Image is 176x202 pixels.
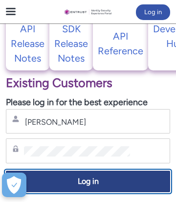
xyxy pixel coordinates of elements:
div: Préférences de cookies [2,173,26,197]
p: Please log in for the best experience [6,96,170,109]
a: SDK Release Notes [49,22,93,66]
p: API Release Notes [11,22,44,66]
a: API Release Notes [6,22,49,66]
button: Ouvrir le centre de préférences [2,173,26,197]
p: Existing Customers [6,74,170,92]
button: Log in [136,4,170,20]
p: SDK Release Notes [54,22,88,66]
input: Username [24,117,130,127]
a: API Reference [93,29,148,58]
span: Log in [12,176,164,187]
p: API Reference [98,29,143,58]
button: Log in [6,171,170,193]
